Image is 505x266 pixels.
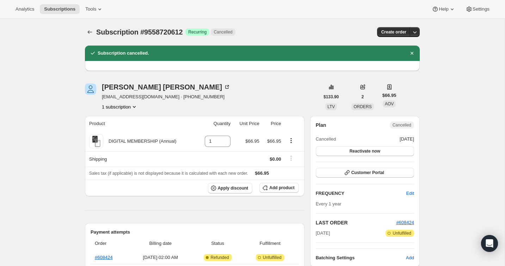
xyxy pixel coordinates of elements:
[85,83,96,95] span: Neil Richwine
[406,254,414,261] span: Add
[102,103,138,110] button: Product actions
[259,183,298,193] button: Add product
[214,29,232,35] span: Cancelled
[255,171,269,176] span: $66.95
[393,122,411,128] span: Cancelled
[85,27,95,37] button: Subscriptions
[197,116,233,131] th: Quantity
[327,104,335,109] span: LTV
[396,220,414,225] a: #608424
[91,229,299,236] h2: Payment attempts
[324,94,339,100] span: $133.90
[267,138,281,144] span: $66.95
[16,6,34,12] span: Analytics
[427,4,460,14] button: Help
[316,136,336,143] span: Cancelled
[473,6,489,12] span: Settings
[211,255,229,260] span: Refunded
[377,27,411,37] button: Create order
[246,240,295,247] span: Fulfillment
[263,255,282,260] span: Unfulfilled
[102,83,230,91] div: [PERSON_NAME] [PERSON_NAME]
[96,28,183,36] span: Subscription #9558720612
[95,255,113,260] a: #608424
[131,240,190,247] span: Billing date
[208,183,253,193] button: Apply discount
[382,92,396,99] span: $66.95
[261,116,283,131] th: Price
[89,171,248,176] span: Sales tax (if applicable) is not displayed because it is calculated with each new order.
[91,236,129,251] th: Order
[402,188,418,199] button: Edit
[131,254,190,261] span: [DATE] · 02:00 AM
[85,116,197,131] th: Product
[269,185,294,191] span: Add product
[316,201,341,206] span: Every 1 year
[81,4,107,14] button: Tools
[353,104,371,109] span: ORDERS
[357,92,368,102] button: 2
[102,93,230,100] span: [EMAIL_ADDRESS][DOMAIN_NAME] · [PHONE_NUMBER]
[316,254,406,261] h6: Batching Settings
[461,4,494,14] button: Settings
[188,29,207,35] span: Recurring
[218,185,248,191] span: Apply discount
[406,190,414,197] span: Edit
[285,137,297,144] button: Product actions
[270,156,281,162] span: $0.00
[400,136,414,143] span: [DATE]
[285,154,297,162] button: Shipping actions
[316,230,330,237] span: [DATE]
[393,230,411,236] span: Unfulfilled
[381,29,406,35] span: Create order
[407,48,417,58] button: Dismiss notification
[350,148,380,154] span: Reactivate now
[439,6,448,12] span: Help
[351,170,384,175] span: Customer Portal
[402,252,418,264] button: Add
[85,6,96,12] span: Tools
[40,4,80,14] button: Subscriptions
[103,138,177,145] div: DIGITAL MEMBERSHIP (Annual)
[85,151,197,167] th: Shipping
[319,92,343,102] button: $133.90
[316,146,414,156] button: Reactivate now
[385,101,394,106] span: AOV
[396,219,414,226] button: #608424
[11,4,38,14] button: Analytics
[316,219,396,226] h2: LAST ORDER
[316,168,414,178] button: Customer Portal
[481,235,498,252] div: Open Intercom Messenger
[245,138,259,144] span: $66.95
[316,190,406,197] h2: FREQUENCY
[194,240,241,247] span: Status
[362,94,364,100] span: 2
[316,122,326,129] h2: Plan
[233,116,261,131] th: Unit Price
[98,50,149,57] h2: Subscription cancelled.
[44,6,75,12] span: Subscriptions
